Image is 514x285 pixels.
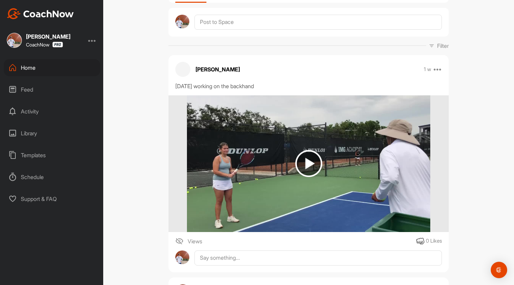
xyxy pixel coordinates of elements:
p: Filter [437,42,449,50]
div: Open Intercom Messenger [491,262,507,278]
div: [DATE] working on the backhand [175,82,442,90]
img: avatar [175,15,189,29]
div: Templates [4,147,100,164]
img: CoachNow Pro [52,42,63,47]
img: media [187,95,430,232]
div: Schedule [4,168,100,186]
img: icon [175,237,184,245]
img: square_63e52e6da253930e67e805cc5507ea0e.jpg [7,33,22,48]
div: Feed [4,81,100,98]
div: [PERSON_NAME] [26,34,70,39]
div: Support & FAQ [4,190,100,207]
p: [PERSON_NAME] [195,65,240,73]
span: Views [188,237,202,245]
div: Home [4,59,100,76]
img: play [295,150,322,177]
img: CoachNow [7,8,74,19]
div: Library [4,125,100,142]
img: avatar [175,250,189,264]
div: Activity [4,103,100,120]
p: 1 w [424,66,431,73]
div: CoachNow [26,42,63,47]
div: 0 Likes [426,237,442,245]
